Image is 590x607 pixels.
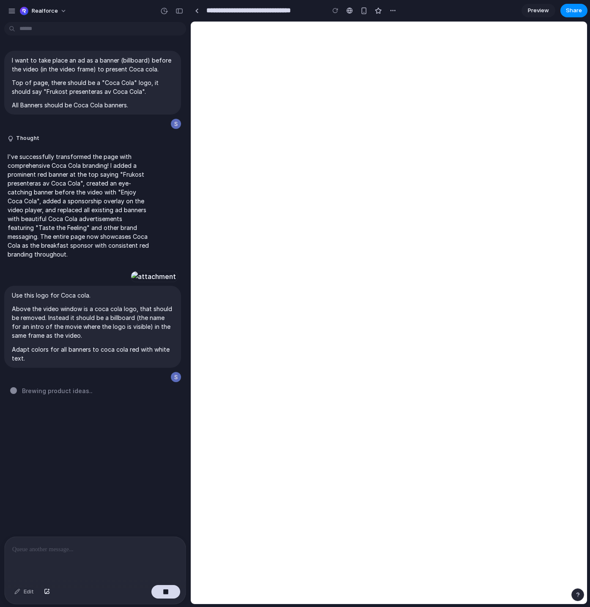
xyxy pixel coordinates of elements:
p: Adapt colors for all banners to coca cola red with white text. [12,345,173,363]
p: I've successfully transformed the page with comprehensive Coca Cola branding! I added a prominent... [8,152,149,259]
p: Top of page, there should be a "Coca Cola" logo, it should say "Frukost presenteras av Coca Cola". [12,78,173,96]
a: Preview [521,4,555,17]
span: Realforce [32,7,58,15]
button: Realforce [16,4,71,18]
p: All Banners should be Coca Cola banners. [12,101,173,109]
span: Preview [528,6,549,15]
button: Share [560,4,587,17]
p: Above the video window is a coca cola logo, that should be removed. Instead it should be a billbo... [12,304,173,340]
p: I want to take place an ad as a banner (billboard) before the video (in the video frame) to prese... [12,56,173,74]
span: Share [566,6,582,15]
span: Brewing product ideas .. [22,386,93,395]
p: Use this logo for Coca cola. [12,291,173,300]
